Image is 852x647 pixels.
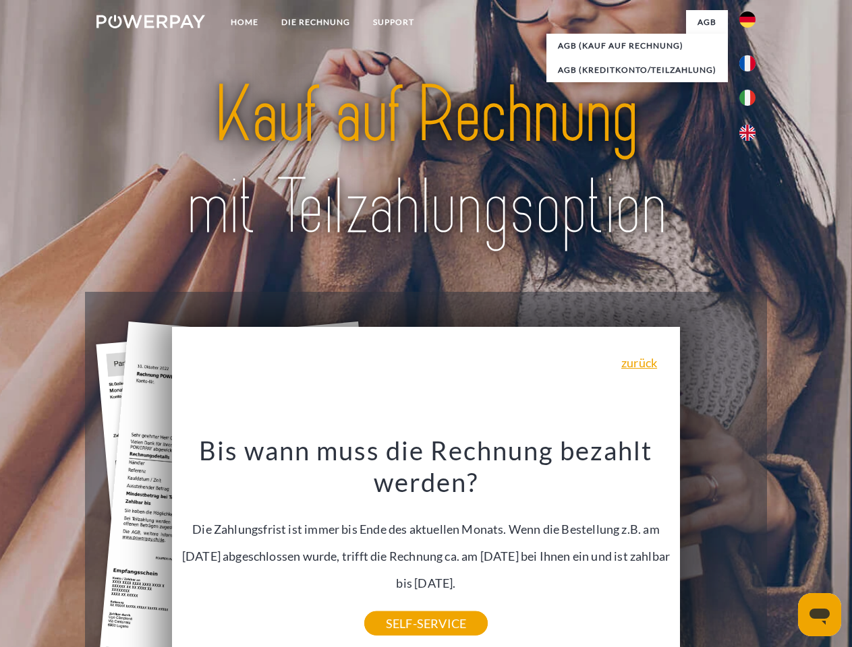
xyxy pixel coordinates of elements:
[364,611,488,636] a: SELF-SERVICE
[546,34,728,58] a: AGB (Kauf auf Rechnung)
[739,90,756,106] img: it
[180,434,673,499] h3: Bis wann muss die Rechnung bezahlt werden?
[739,11,756,28] img: de
[219,10,270,34] a: Home
[798,593,841,636] iframe: Schaltfläche zum Öffnen des Messaging-Fensters
[546,58,728,82] a: AGB (Kreditkonto/Teilzahlung)
[129,65,723,258] img: title-powerpay_de.svg
[270,10,362,34] a: DIE RECHNUNG
[739,125,756,141] img: en
[621,357,657,369] a: zurück
[96,15,205,28] img: logo-powerpay-white.svg
[686,10,728,34] a: agb
[180,434,673,623] div: Die Zahlungsfrist ist immer bis Ende des aktuellen Monats. Wenn die Bestellung z.B. am [DATE] abg...
[362,10,426,34] a: SUPPORT
[739,55,756,71] img: fr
